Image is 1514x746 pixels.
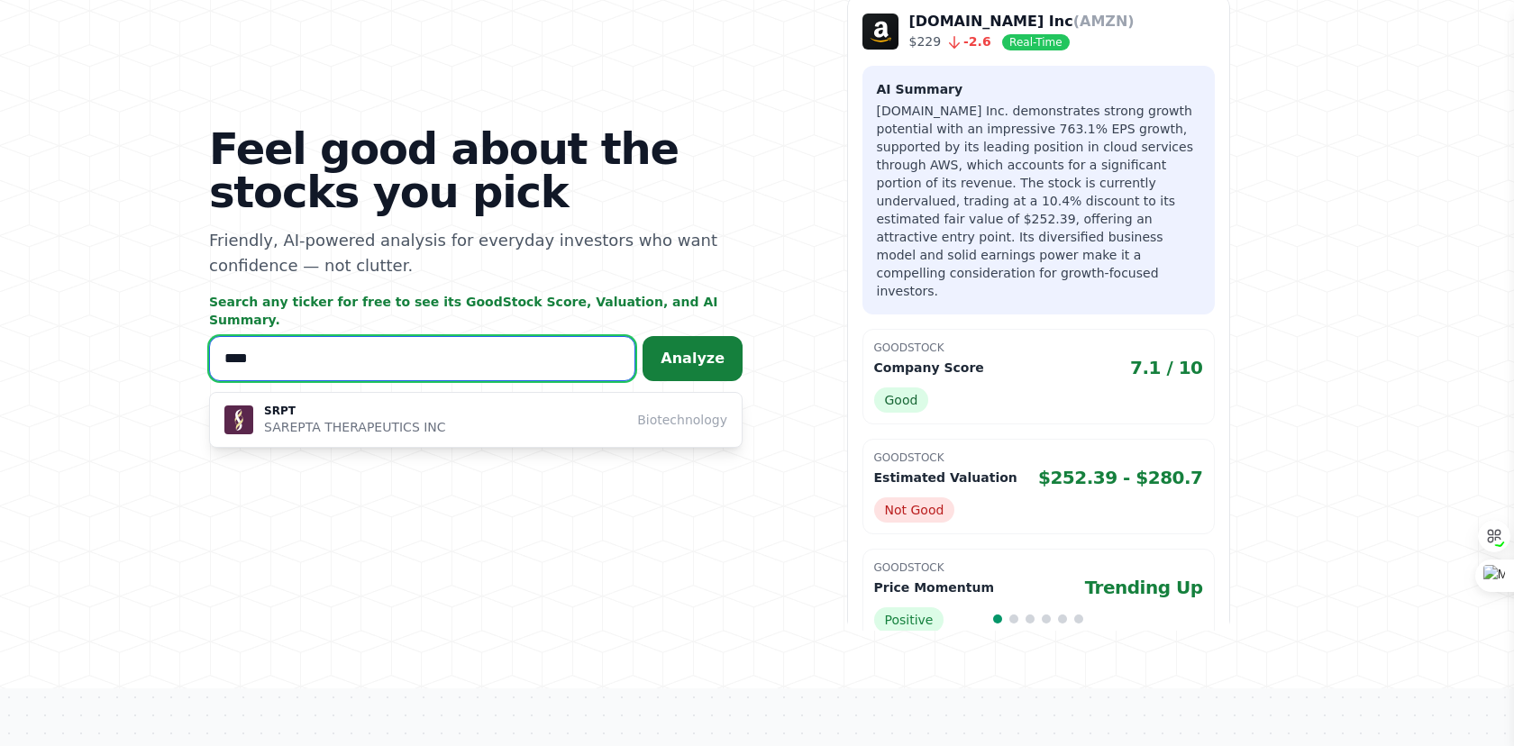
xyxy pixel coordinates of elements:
[224,405,253,434] img: SRPT
[1042,614,1051,623] span: Go to slide 4
[909,11,1135,32] p: [DOMAIN_NAME] Inc
[877,80,1200,98] h3: AI Summary
[1038,465,1203,490] span: $252.39 - $280.7
[661,350,725,367] span: Analyze
[1002,34,1069,50] span: Real-Time
[874,497,955,523] span: Not Good
[874,560,1203,575] p: GoodStock
[874,578,994,596] p: Price Momentum
[1074,614,1083,623] span: Go to slide 6
[874,341,1203,355] p: GoodStock
[874,469,1017,487] p: Estimated Valuation
[874,359,984,377] p: Company Score
[874,450,1203,465] p: GoodStock
[209,127,743,214] h1: Feel good about the stocks you pick
[874,607,944,632] span: Positive
[993,614,1002,623] span: Go to slide 1
[1130,355,1203,380] span: 7.1 / 10
[877,102,1200,300] p: [DOMAIN_NAME] Inc. demonstrates strong growth potential with an impressive 763.1% EPS growth, sup...
[1085,575,1203,600] span: Trending Up
[643,336,743,381] button: Analyze
[941,34,991,49] span: -2.6
[1073,13,1135,30] span: (AMZN)
[909,32,1135,51] p: $229
[264,404,446,418] p: SRPT
[264,418,446,436] p: SAREPTA THERAPEUTICS INC
[210,393,742,447] button: SRPT SRPT SAREPTA THERAPEUTICS INC Biotechnology
[637,411,727,429] span: Biotechnology
[209,293,743,329] p: Search any ticker for free to see its GoodStock Score, Valuation, and AI Summary.
[209,228,743,278] p: Friendly, AI-powered analysis for everyday investors who want confidence — not clutter.
[862,14,898,50] img: Company Logo
[874,387,929,413] span: Good
[1009,614,1018,623] span: Go to slide 2
[1026,614,1035,623] span: Go to slide 3
[1058,614,1067,623] span: Go to slide 5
